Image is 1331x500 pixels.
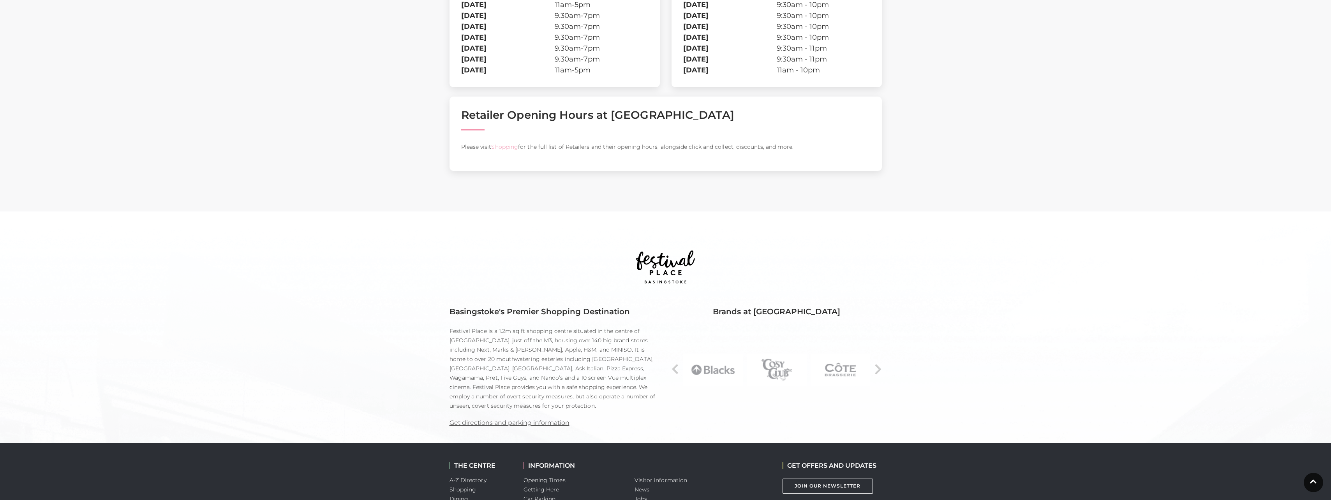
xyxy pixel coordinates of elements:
td: 9:30am - 11pm [777,54,870,65]
td: 9.30am-7pm [555,21,648,32]
a: News [635,486,649,493]
a: Opening Times [524,477,566,484]
p: Please visit for the full list of Retailers and their opening hours, alongside click and collect,... [461,142,870,151]
td: 9:30am - 11pm [777,43,870,54]
td: 9:30am - 10pm [777,21,870,32]
th: [DATE] [461,32,555,43]
img: Festival Place [626,227,705,307]
th: [DATE] [461,65,555,76]
h2: THE CENTRE [450,462,512,469]
td: 9:30am - 10pm [777,10,870,21]
td: 9.30am-7pm [555,10,648,21]
th: [DATE] [683,65,777,76]
a: Shopping [491,143,518,150]
td: 9.30am-7pm [555,43,648,54]
th: [DATE] [683,32,777,43]
a: Getting Here [524,486,559,493]
a: Join Our Newsletter [783,479,873,494]
h2: GET OFFERS AND UPDATES [783,462,876,469]
a: A-Z Directory [450,477,487,484]
th: [DATE] [461,43,555,54]
td: 9.30am-7pm [555,32,648,43]
h2: Retailer Opening Hours at [GEOGRAPHIC_DATA] [461,108,870,121]
h5: Basingstoke's Premier Shopping Destination [450,307,660,316]
th: [DATE] [461,54,555,65]
th: [DATE] [683,54,777,65]
th: [DATE] [683,43,777,54]
h5: Brands at [GEOGRAPHIC_DATA] [672,307,882,335]
a: Get directions and parking information [450,419,569,426]
h2: INFORMATION [524,462,623,469]
td: 11am - 10pm [777,65,870,76]
th: [DATE] [683,10,777,21]
td: 9:30am - 10pm [777,32,870,43]
p: Festival Place is a 1.2m sq ft shopping centre situated in the centre of [GEOGRAPHIC_DATA], just ... [450,326,660,410]
td: 9.30am-7pm [555,54,648,65]
a: Visitor information [635,477,688,484]
th: [DATE] [461,21,555,32]
a: Shopping [450,486,476,493]
th: [DATE] [461,10,555,21]
td: 11am-5pm [555,65,648,76]
th: [DATE] [683,21,777,32]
